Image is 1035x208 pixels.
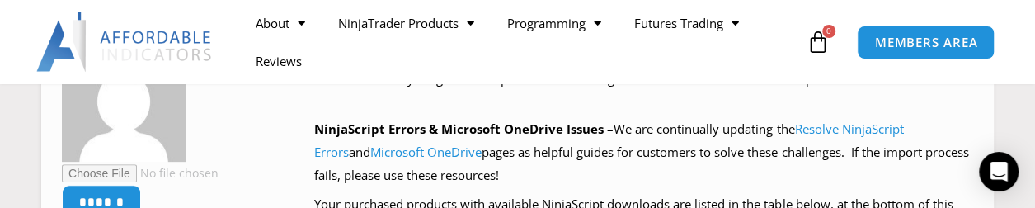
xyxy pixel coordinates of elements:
a: NinjaTrader Products [322,4,491,42]
span: MEMBERS AREA [874,36,977,49]
a: MEMBERS AREA [857,26,995,59]
p: We are continually updating the and pages as helpful guides for customers to solve these challeng... [314,118,973,187]
a: About [239,4,322,42]
a: Futures Trading [618,4,755,42]
span: 0 [822,25,835,38]
a: 0 [782,18,854,66]
b: NinjaScript Errors & Microsoft OneDrive Issues – [314,121,614,137]
a: Reviews [239,42,318,80]
a: Programming [491,4,618,42]
a: Resolve NinjaScript Errors [314,121,903,160]
div: Open Intercom Messenger [979,152,1019,191]
img: LogoAI | Affordable Indicators – NinjaTrader [36,12,214,72]
nav: Menu [239,4,802,80]
a: Microsoft OneDrive [370,144,482,160]
img: 983db4b27ac5810e14989565a54a93ac3ab6b17e7dd48343033031a230d7b01f [62,38,186,162]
